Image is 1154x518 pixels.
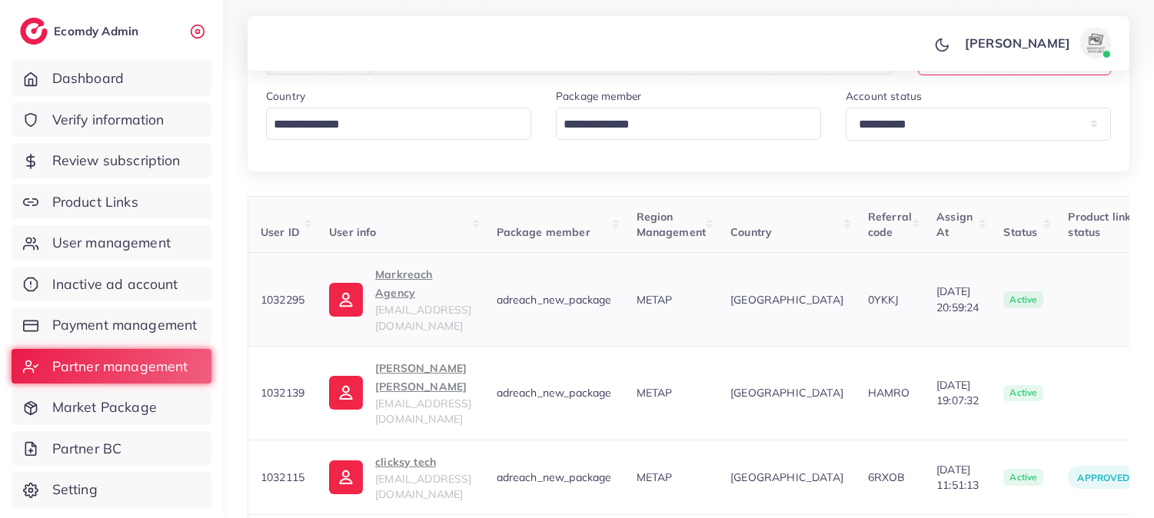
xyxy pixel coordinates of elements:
span: [EMAIL_ADDRESS][DOMAIN_NAME] [375,397,471,426]
span: [GEOGRAPHIC_DATA] [730,292,843,307]
a: Verify information [12,102,211,138]
span: Region Management [637,210,707,239]
span: Verify information [52,110,165,130]
span: Partner management [52,357,188,377]
span: [DATE] 20:59:24 [936,284,979,315]
span: METAP [637,293,673,307]
span: Product Links [52,192,138,212]
input: Search for option [558,113,801,137]
span: Package member [497,225,590,239]
img: ic-user-info.36bf1079.svg [329,376,363,410]
span: adreach_new_package [497,470,612,484]
p: clicksy tech [375,453,471,471]
span: [GEOGRAPHIC_DATA] [730,470,843,485]
a: Dashboard [12,61,211,96]
div: Search for option [556,108,821,140]
a: logoEcomdy Admin [20,18,142,45]
span: active [1003,385,1043,402]
span: [EMAIL_ADDRESS][DOMAIN_NAME] [375,303,471,332]
span: Product link status [1068,210,1131,239]
a: Partner management [12,349,211,384]
a: [PERSON_NAME] [PERSON_NAME][EMAIL_ADDRESS][DOMAIN_NAME] [329,359,471,427]
span: User management [52,233,171,253]
span: adreach_new_package [497,293,612,307]
span: METAP [637,386,673,400]
span: Dashboard [52,68,124,88]
span: [GEOGRAPHIC_DATA] [730,385,843,400]
span: Approved [1077,472,1129,483]
a: Review subscription [12,143,211,178]
span: Market Package [52,397,157,417]
label: Account status [846,88,922,104]
span: Partner BC [52,439,122,459]
span: 1032115 [261,470,304,484]
span: 1032139 [261,386,304,400]
a: Markreach Agency[EMAIL_ADDRESS][DOMAIN_NAME] [329,265,471,334]
span: User ID [261,225,300,239]
span: METAP [637,470,673,484]
label: Package member [556,88,641,104]
span: [EMAIL_ADDRESS][DOMAIN_NAME] [375,472,471,501]
span: Setting [52,480,98,500]
h2: Ecomdy Admin [54,24,142,38]
div: Search for option [266,108,531,140]
span: Inactive ad account [52,274,178,294]
input: Search for option [268,113,511,137]
span: [DATE] 11:51:13 [936,462,979,493]
span: Status [1003,225,1037,239]
label: Country [266,88,305,104]
span: 0YKKJ [868,293,900,307]
span: Referral code [868,210,912,239]
span: 6RXOB [868,470,906,484]
a: Partner BC [12,431,211,467]
img: ic-user-info.36bf1079.svg [329,283,363,317]
span: Assign At [936,210,973,239]
p: [PERSON_NAME] [965,34,1070,52]
span: User info [329,225,376,239]
span: active [1003,469,1043,486]
a: Payment management [12,307,211,343]
p: Markreach Agency [375,265,471,302]
span: [DATE] 19:07:32 [936,377,979,409]
p: [PERSON_NAME] [PERSON_NAME] [375,359,471,396]
a: Market Package [12,390,211,425]
span: Country [730,225,772,239]
a: User management [12,225,211,261]
img: ic-user-info.36bf1079.svg [329,460,363,494]
span: Payment management [52,315,198,335]
span: adreach_new_package [497,386,612,400]
span: Review subscription [52,151,181,171]
span: active [1003,291,1043,308]
a: Inactive ad account [12,267,211,302]
a: clicksy tech[EMAIL_ADDRESS][DOMAIN_NAME] [329,453,471,503]
a: [PERSON_NAME]avatar [956,28,1117,58]
span: 1032295 [261,293,304,307]
img: avatar [1080,28,1111,58]
img: logo [20,18,48,45]
a: Setting [12,472,211,507]
a: Product Links [12,184,211,220]
span: HAMRO [868,386,910,400]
